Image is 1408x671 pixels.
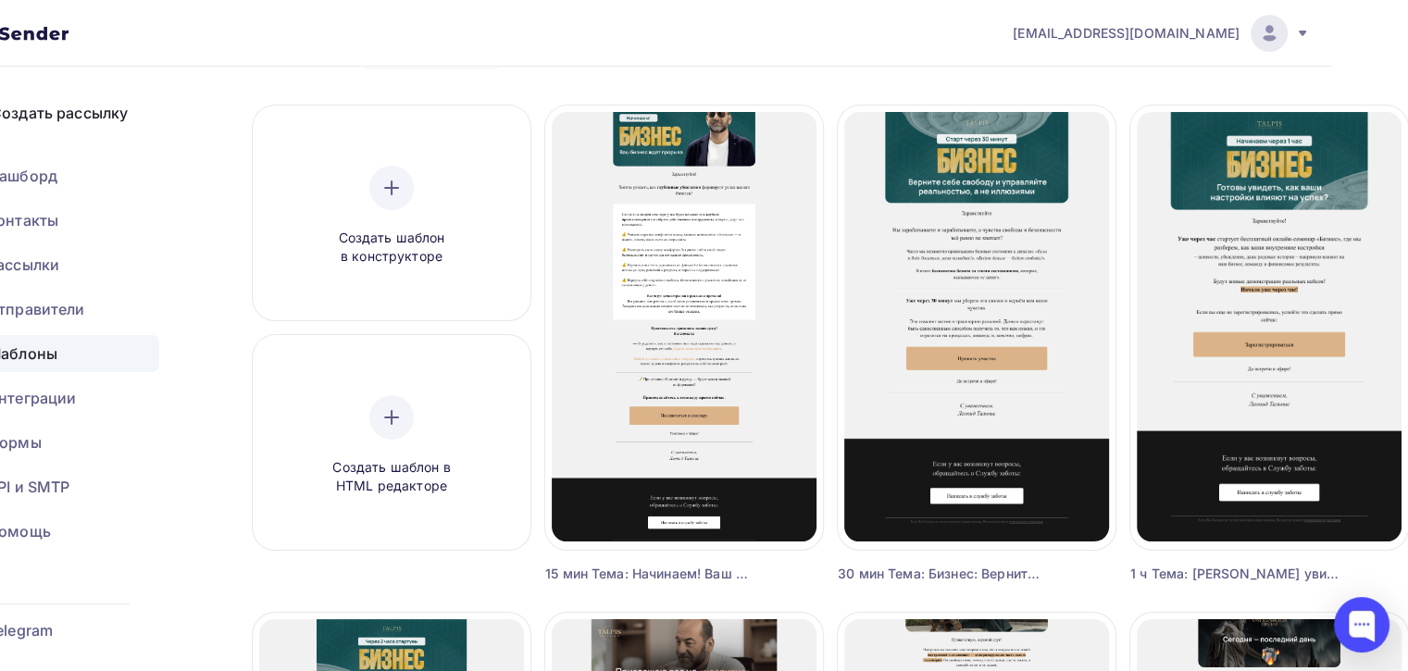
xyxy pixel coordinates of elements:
[838,565,1046,583] div: 30 мин Тема: Бизнес: Верните себе свободу и управляйте реальностью, а не иллюзиями. Старт через 3...
[304,458,480,496] span: Создать шаблон в HTML редакторе
[1013,15,1310,52] a: [EMAIL_ADDRESS][DOMAIN_NAME]
[304,229,480,267] span: Создать шаблон в конструкторе
[545,565,754,583] div: 15 мин Тема: Начинаем! Ваш бизнес ждет прорыва: семинар «Бизнес» стартует через 15 минут!
[1130,565,1339,583] div: 1 ч Тема: [PERSON_NAME] увидеть, как ваши настройки влияют на успех? Через час начинаем «Бизнес»!
[1013,24,1240,43] span: [EMAIL_ADDRESS][DOMAIN_NAME]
